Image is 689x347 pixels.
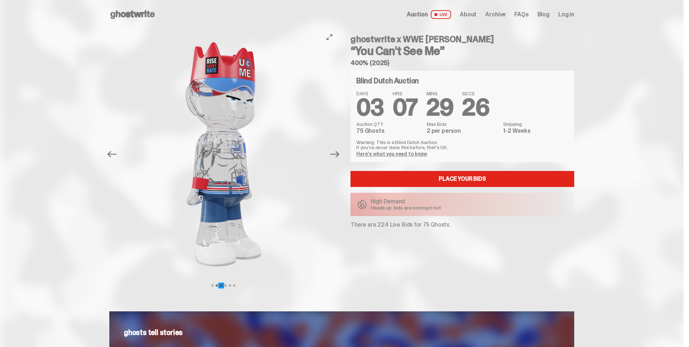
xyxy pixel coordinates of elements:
button: Previous [104,146,120,162]
span: 03 [356,92,384,123]
a: About [460,12,477,17]
span: 29 [426,92,454,123]
button: View slide 6 [233,284,235,287]
dt: Shipping [503,121,568,127]
button: View slide 3 [220,284,222,287]
dd: 1-2 Weeks [503,128,568,134]
dt: Max Bids [427,121,499,127]
span: HRS [393,91,418,96]
dd: 75 Ghosts [356,128,422,134]
button: View slide 1 [211,284,214,287]
a: Archive [485,12,506,17]
span: MINS [426,91,454,96]
h3: “You Can't See Me” [350,45,574,57]
p: Warning: This is a Blind Dutch Auction. If you’ve never done this before, that’s OK. [356,140,568,150]
span: Auction [407,12,428,17]
span: 07 [393,92,418,123]
span: 26 [462,92,489,123]
p: ghosts tell stories [124,329,560,336]
dt: Auction QTY [356,121,422,127]
a: Log in [558,12,574,17]
span: LIVE [431,10,451,19]
h4: ghostwrite x WWE [PERSON_NAME] [350,35,574,44]
a: Blog [538,12,550,17]
button: Next [327,146,343,162]
button: View full-screen [325,33,334,41]
a: FAQs [514,12,528,17]
img: John_Cena_Hero_3.png [123,29,323,279]
dd: 2 per person [427,128,499,134]
h5: 400% (2025) [350,60,574,66]
button: View slide 4 [224,284,227,287]
a: Place your Bids [350,171,574,187]
button: View slide 5 [229,284,231,287]
h4: Blind Dutch Auction [356,77,419,84]
p: Heads up: bids are coming in hot [371,205,441,210]
a: Auction LIVE [407,10,451,19]
p: There are 224 Live Bids for 75 Ghosts. [350,222,574,228]
span: DAYS [356,91,384,96]
button: View slide 2 [216,284,218,287]
span: SECS [462,91,489,96]
a: Here's what you need to know [356,151,427,157]
p: High Demand [371,199,441,204]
